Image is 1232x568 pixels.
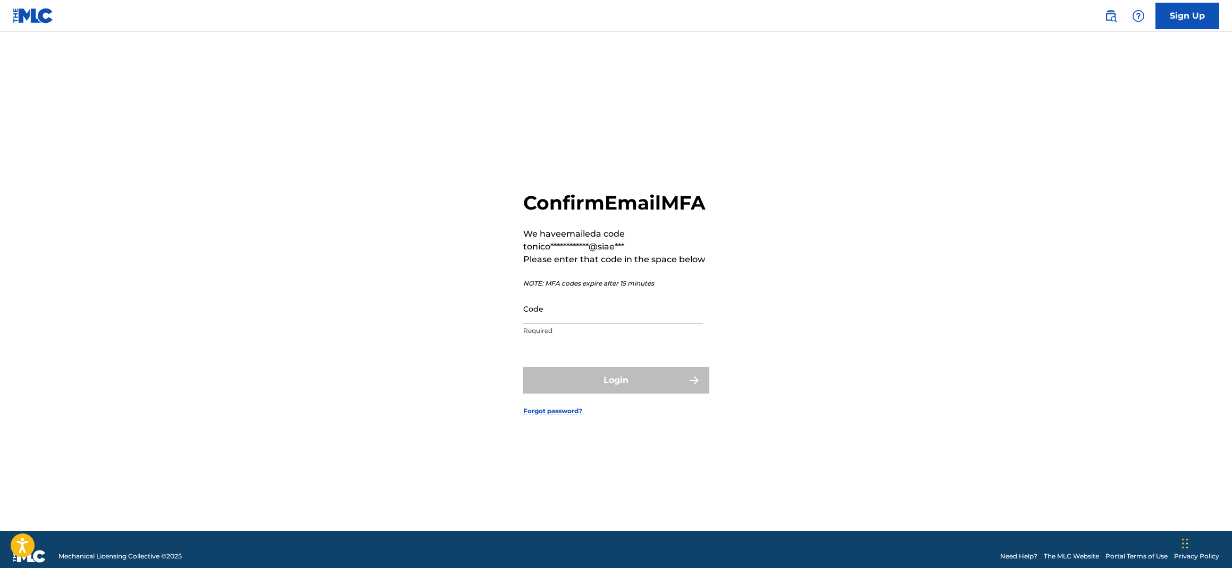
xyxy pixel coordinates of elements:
[523,191,709,215] h2: Confirm Email MFA
[1104,10,1117,22] img: search
[523,326,703,336] p: Required
[1132,10,1145,22] img: help
[13,550,46,563] img: logo
[523,279,709,288] p: NOTE: MFA codes expire after 15 minutes
[58,552,182,561] span: Mechanical Licensing Collective © 2025
[1100,5,1121,27] a: Public Search
[1044,552,1099,561] a: The MLC Website
[1179,517,1232,568] iframe: Chat Widget
[523,406,582,416] a: Forgot password?
[1000,552,1037,561] a: Need Help?
[13,8,54,23] img: MLC Logo
[1128,5,1149,27] div: Help
[1179,517,1232,568] div: Widget chat
[523,253,709,266] p: Please enter that code in the space below
[1155,3,1219,29] a: Sign Up
[1105,552,1168,561] a: Portal Terms of Use
[1174,552,1219,561] a: Privacy Policy
[1182,528,1188,559] div: Trascina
